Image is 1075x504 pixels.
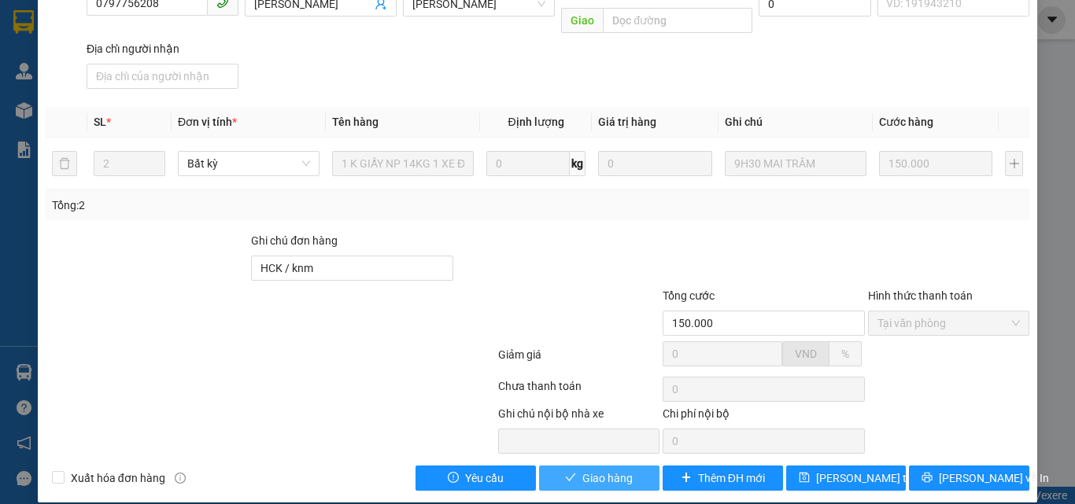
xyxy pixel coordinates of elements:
div: Ghi chú nội bộ nhà xe [498,405,659,429]
button: printer[PERSON_NAME] và In [909,465,1029,491]
span: exclamation-circle [448,472,459,484]
span: [PERSON_NAME] và In [939,469,1049,487]
button: checkGiao hàng [539,465,659,491]
span: SL [94,116,106,128]
span: Xuất hóa đơn hàng [65,469,172,487]
input: Ghi chú đơn hàng [251,256,453,281]
span: [PERSON_NAME] thay đổi [816,469,942,487]
span: Thêm ĐH mới [698,469,765,487]
div: Địa chỉ người nhận [87,40,238,57]
span: plus [681,472,692,484]
span: Giao [561,8,603,33]
div: Tổng: 2 [52,197,416,214]
div: Chi phí nội bộ [663,405,865,429]
span: Cước hàng [879,116,933,128]
input: Địa chỉ của người nhận [87,64,238,89]
button: exclamation-circleYêu cầu [416,465,536,491]
div: Chưa thanh toán [497,377,661,405]
input: 0 [879,151,992,176]
span: save [799,472,810,484]
span: kg [570,151,586,176]
span: Bất kỳ [187,152,310,175]
input: VD: Bàn, Ghế [332,151,474,176]
span: printer [922,472,933,484]
button: save[PERSON_NAME] thay đổi [786,465,907,491]
button: plusThêm ĐH mới [663,465,783,491]
div: Giảm giá [497,346,661,373]
span: check [565,472,576,484]
th: Ghi chú [719,107,873,138]
label: Ghi chú đơn hàng [251,234,338,247]
span: Tổng cước [663,289,715,302]
span: Đơn vị tính [178,116,237,128]
span: Tại văn phòng [877,311,1020,335]
span: Giao hàng [582,469,633,487]
label: Hình thức thanh toán [868,289,973,302]
span: % [841,348,849,360]
span: Tên hàng [332,116,379,128]
button: plus [1005,151,1023,176]
span: Định lượng [508,116,563,128]
span: VND [795,348,817,360]
input: Dọc đường [603,8,752,33]
span: Yêu cầu [465,469,504,487]
span: Giá trị hàng [598,116,656,128]
span: info-circle [175,473,186,484]
input: 0 [598,151,711,176]
button: delete [52,151,77,176]
input: Ghi Chú [725,151,866,176]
